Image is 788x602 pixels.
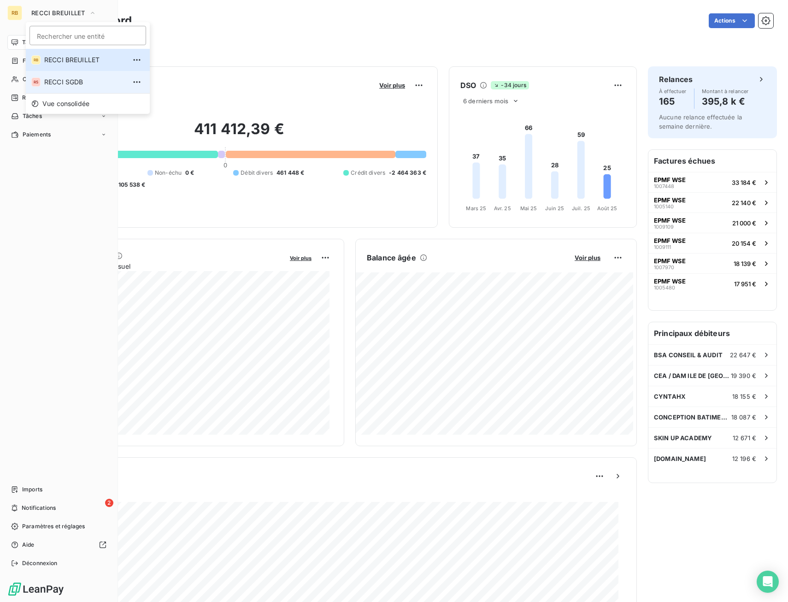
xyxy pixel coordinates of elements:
[389,169,426,177] span: -2 464 363 €
[648,273,776,294] button: EPMF WSE100548017 951 €
[545,205,564,212] tspan: Juin 25
[223,161,227,169] span: 0
[7,537,110,552] a: Aide
[648,192,776,212] button: EPMF WSE100514022 140 €
[659,89,687,94] span: À effectuer
[654,265,674,270] span: 1007970
[654,257,686,265] span: EPMF WSE
[654,204,674,209] span: 1005140
[7,90,110,105] a: +99Relances
[654,434,712,442] span: SKIN UP ACADEMY
[22,94,47,102] span: Relances
[597,205,617,212] tspan: Août 25
[659,74,693,85] h6: Relances
[734,260,756,267] span: 18 139 €
[654,372,731,379] span: CEA / DAM ILE DE [GEOGRAPHIC_DATA]
[116,181,146,189] span: -105 538 €
[732,179,756,186] span: 33 184 €
[376,81,408,89] button: Voir plus
[648,253,776,273] button: EPMF WSE100797018 139 €
[23,75,41,83] span: Clients
[648,233,776,253] button: EPMF WSE100911120 154 €
[276,169,304,177] span: 461 448 €
[23,112,42,120] span: Tâches
[22,504,56,512] span: Notifications
[7,127,110,142] a: Paiements
[460,80,476,91] h6: DSO
[732,240,756,247] span: 20 154 €
[654,217,686,224] span: EPMF WSE
[367,252,416,263] h6: Balance âgée
[757,571,779,593] div: Open Intercom Messenger
[572,205,590,212] tspan: Juil. 25
[351,169,385,177] span: Crédit divers
[29,26,146,45] input: placeholder
[654,237,686,244] span: EPMF WSE
[648,150,776,172] h6: Factures échues
[22,522,85,531] span: Paramètres et réglages
[654,183,674,189] span: 1007448
[22,485,42,494] span: Imports
[654,285,675,290] span: 1005480
[654,393,686,400] span: CYNTAHX
[44,55,126,65] span: RECCI BREUILLET
[463,97,508,105] span: 6 derniers mois
[731,413,756,421] span: 18 087 €
[241,169,273,177] span: Débit divers
[575,254,600,261] span: Voir plus
[31,9,85,17] span: RECCI BREUILLET
[654,413,731,421] span: CONCEPTION BATIMENT RENOV
[105,499,113,507] span: 2
[733,434,756,442] span: 12 671 €
[732,393,756,400] span: 18 155 €
[31,77,41,87] div: RS
[466,205,486,212] tspan: Mars 25
[7,35,110,50] a: Tableau de bord
[7,72,110,87] a: Clients
[22,559,58,567] span: Déconnexion
[654,277,686,285] span: EPMF WSE
[22,38,65,47] span: Tableau de bord
[155,169,182,177] span: Non-échu
[7,482,110,497] a: Imports
[731,372,756,379] span: 19 390 €
[185,169,194,177] span: 0 €
[659,113,742,130] span: Aucune relance effectuée la semaine dernière.
[702,89,749,94] span: Montant à relancer
[7,53,110,68] a: Factures
[379,82,405,89] span: Voir plus
[52,261,283,271] span: Chiffre d'affaires mensuel
[7,109,110,124] a: Tâches
[572,254,603,262] button: Voir plus
[732,199,756,207] span: 22 140 €
[22,541,35,549] span: Aide
[31,55,41,65] div: RB
[648,172,776,192] button: EPMF WSE100744833 184 €
[730,351,756,359] span: 22 647 €
[44,77,126,87] span: RECCI SGDB
[732,455,756,462] span: 12 196 €
[491,81,529,89] span: -34 jours
[654,224,674,230] span: 1009109
[709,13,755,28] button: Actions
[648,322,776,344] h6: Principaux débiteurs
[648,212,776,233] button: EPMF WSE100910921 000 €
[290,255,312,261] span: Voir plus
[732,219,756,227] span: 21 000 €
[734,280,756,288] span: 17 951 €
[520,205,537,212] tspan: Mai 25
[654,244,671,250] span: 1009111
[52,120,426,148] h2: 411 412,39 €
[654,455,706,462] span: [DOMAIN_NAME]
[287,254,314,262] button: Voir plus
[702,94,749,109] h4: 395,8 k €
[494,205,511,212] tspan: Avr. 25
[7,582,65,596] img: Logo LeanPay
[654,176,686,183] span: EPMF WSE
[7,6,22,20] div: RB
[42,99,89,108] span: Vue consolidée
[7,519,110,534] a: Paramètres et réglages
[654,351,723,359] span: BSA CONSEIL & AUDIT
[659,94,687,109] h4: 165
[23,57,46,65] span: Factures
